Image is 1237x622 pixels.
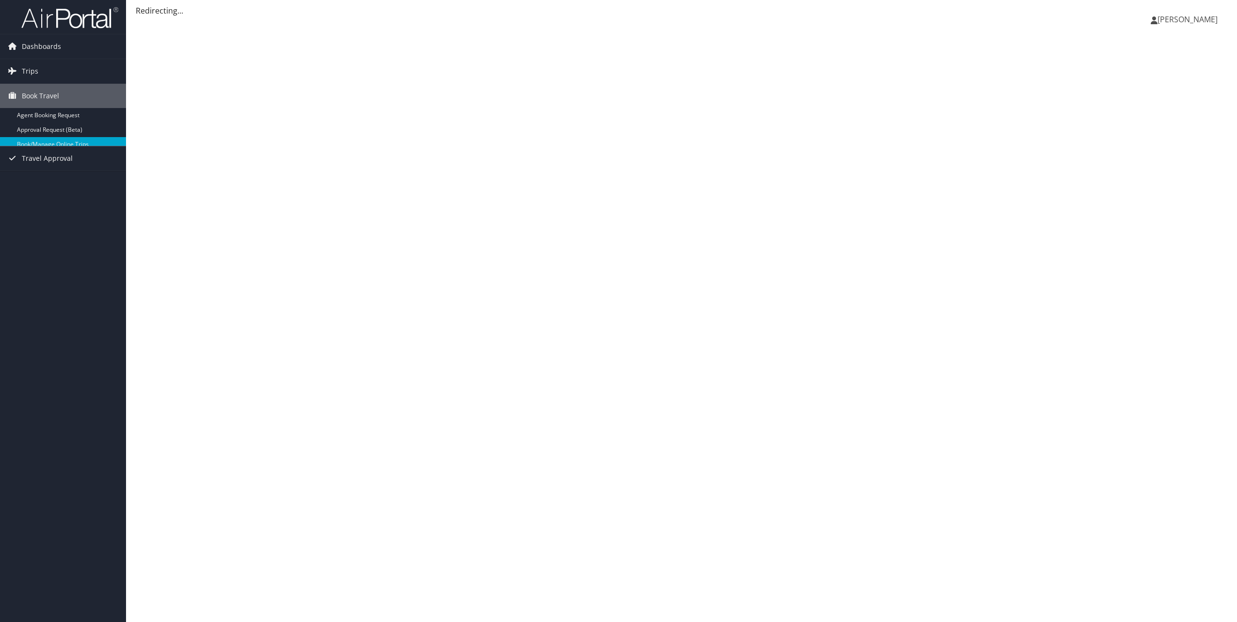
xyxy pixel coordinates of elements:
span: Dashboards [22,34,61,59]
div: Redirecting... [136,5,1227,16]
a: [PERSON_NAME] [1151,5,1227,34]
span: Travel Approval [22,146,73,171]
span: [PERSON_NAME] [1158,14,1218,25]
span: Book Travel [22,84,59,108]
span: Trips [22,59,38,83]
img: airportal-logo.png [21,6,118,29]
